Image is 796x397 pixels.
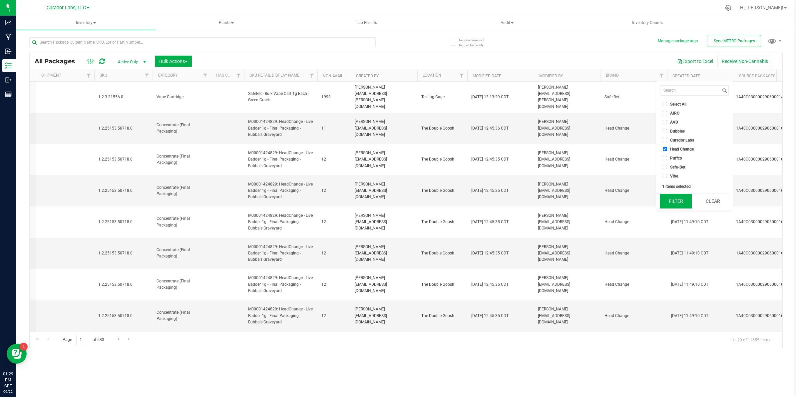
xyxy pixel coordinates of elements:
a: Location [423,73,441,78]
span: [DATE] 12:45:35 CDT [471,250,509,256]
input: 1 [76,335,88,345]
inline-svg: Reports [5,91,12,98]
span: 1 - 20 of 11655 items [727,335,776,345]
span: 1.2.25153.50718.0 [98,313,149,319]
inline-svg: Outbound [5,77,12,83]
a: Category [158,73,178,78]
span: [PERSON_NAME][EMAIL_ADDRESS][DOMAIN_NAME] [355,275,413,294]
span: 12 [321,250,347,256]
span: Puffco [670,156,682,160]
input: Head Change [663,147,667,151]
span: 1998 [321,94,347,100]
span: [PERSON_NAME][EMAIL_ADDRESS][DOMAIN_NAME] [355,306,413,325]
p: 09/22 [3,389,13,394]
span: Concentrate (Final Packaging) [157,278,207,291]
a: Filter [456,70,467,81]
span: 1.2.25153.50718.0 [98,219,149,225]
input: Curador Labs [663,138,667,142]
span: Bulk Actions [159,59,188,64]
span: Head Change [604,313,663,319]
a: Audit [437,16,577,30]
span: Testing Cage [421,94,463,100]
span: The Double Goosh [421,156,463,163]
span: 11 [321,125,347,132]
span: Head Change [604,156,663,163]
span: Include items not tagged for facility [459,38,492,48]
span: Head Change [604,219,663,225]
span: Plants [157,16,296,30]
a: Modified Date [473,74,501,78]
span: Page of 583 [57,335,110,345]
button: Export to Excel [673,56,717,67]
button: Manage package tags [658,38,698,44]
span: M00001424829: HeadChange - Live Badder 1g - Final Packaging - Bubba's Graveyard [248,212,313,232]
span: [DATE] 12:45:35 CDT [471,188,509,194]
input: Search [660,86,721,95]
a: Lab Results [297,16,437,30]
input: Search Package ID, Item Name, SKU, Lot or Part Number... [29,37,376,47]
span: AVD [670,120,678,124]
span: 12 [321,219,347,225]
span: Inventory Counts [623,20,672,26]
span: 1.2.25153.50718.0 [98,250,149,256]
span: [DATE] 11:49:10 CDT [671,313,708,319]
span: Concentrate (Final Packaging) [157,247,207,259]
span: 1.2.25153.50718.0 [98,281,149,288]
span: Head Change [604,250,663,256]
span: Concentrate (Final Packaging) [157,215,207,228]
span: [DATE] 11:49:10 CDT [671,281,708,288]
span: The Double Goosh [421,313,463,319]
a: Inventory [16,16,156,30]
span: M00001424829: HeadChange - Live Badder 1g - Final Packaging - Bubba's Graveyard [248,181,313,200]
span: [DATE] 12:45:36 CDT [471,125,509,132]
span: [PERSON_NAME][EMAIL_ADDRESS][DOMAIN_NAME] [538,119,597,138]
span: Head Change [604,188,663,194]
span: Head Change [604,125,663,132]
span: [PERSON_NAME][EMAIL_ADDRESS][DOMAIN_NAME] [538,212,597,232]
span: [PERSON_NAME][EMAIL_ADDRESS][DOMAIN_NAME] [355,181,413,200]
span: Concentrate (Final Packaging) [157,185,207,197]
p: 01:29 PM CDT [3,371,13,389]
span: [PERSON_NAME][EMAIL_ADDRESS][DOMAIN_NAME] [538,150,597,169]
a: Filter [306,70,317,81]
span: [DATE] 12:45:35 CDT [471,156,509,163]
div: 1 items selected [662,184,727,189]
span: Concentrate (Final Packaging) [157,122,207,135]
input: AVD [663,120,667,124]
span: Lab Results [347,20,386,26]
span: 1.2.25153.50718.0 [98,125,149,132]
inline-svg: Analytics [5,19,12,26]
span: 12 [321,188,347,194]
span: Curador Labs, LLC [47,5,86,11]
span: 12 [321,281,347,288]
span: Vibe [670,174,678,178]
span: [PERSON_NAME][EMAIL_ADDRESS][DOMAIN_NAME] [538,181,597,200]
a: Filter [200,70,211,81]
div: Manage settings [724,5,732,11]
a: Plants [157,16,296,30]
span: Hi, [PERSON_NAME]! [740,5,783,10]
span: [DATE] 13:13:29 CDT [471,94,509,100]
th: Has COA [211,70,244,82]
a: Created By [356,74,379,78]
span: M00001424829: HeadChange - Live Badder 1g - Final Packaging - Bubba's Graveyard [248,275,313,294]
a: SKU [100,73,107,78]
span: [PERSON_NAME][EMAIL_ADDRESS][DOMAIN_NAME] [355,212,413,232]
span: The Double Goosh [421,281,463,288]
a: Filter [233,70,244,81]
span: 12 [321,156,347,163]
span: AIRO [670,111,679,115]
a: Filter [656,70,667,81]
a: Go to the next page [114,335,124,344]
span: Vape Cartridge [157,94,207,100]
span: M00001424829: HeadChange - Live Badder 1g - Final Packaging - Bubba's Graveyard [248,244,313,263]
span: [DATE] 12:45:35 CDT [471,281,509,288]
button: Filter [660,194,692,208]
span: 1.2.3.31556.0 [98,94,149,100]
span: [DATE] 11:49:10 CDT [671,219,708,225]
span: Curador Labs [670,138,694,142]
inline-svg: Manufacturing [5,34,12,40]
input: Puffco [663,156,667,160]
